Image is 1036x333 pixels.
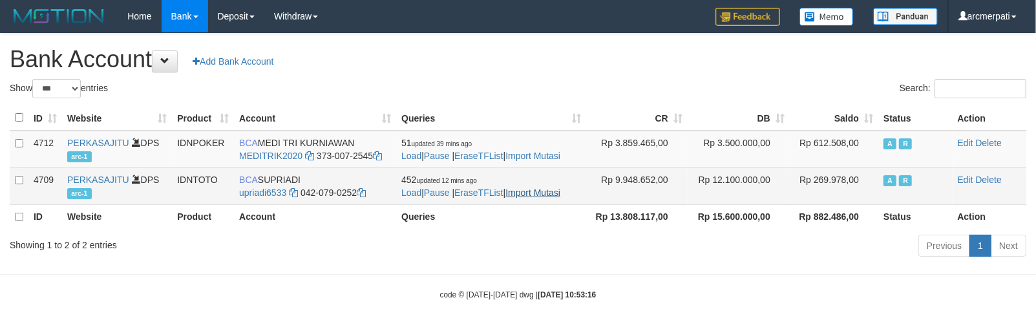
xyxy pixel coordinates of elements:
[873,8,938,25] img: panduan.png
[401,175,477,185] span: 452
[67,151,92,162] span: arc-1
[28,131,62,168] td: 4712
[454,188,503,198] a: EraseTFList
[878,204,952,229] th: Status
[172,105,234,131] th: Product: activate to sort column ascending
[900,79,1026,98] label: Search:
[32,79,81,98] select: Showentries
[991,235,1026,257] a: Next
[454,151,503,161] a: EraseTFList
[878,105,952,131] th: Status
[234,204,396,229] th: Account
[935,79,1026,98] input: Search:
[28,204,62,229] th: ID
[688,204,790,229] th: Rp 15.600.000,00
[899,138,912,149] span: Running
[67,188,92,199] span: arc-1
[401,175,560,198] span: | | |
[586,131,688,168] td: Rp 3.859.465,00
[715,8,780,26] img: Feedback.jpg
[799,8,854,26] img: Button%20Memo.svg
[62,131,172,168] td: DPS
[373,151,382,161] a: Copy 3730072545 to clipboard
[67,175,129,185] a: PERKASAJITU
[10,79,108,98] label: Show entries
[401,138,472,148] span: 51
[958,175,973,185] a: Edit
[505,151,560,161] a: Import Mutasi
[586,105,688,131] th: CR: activate to sort column ascending
[790,204,878,229] th: Rp 882.486,00
[239,175,258,185] span: BCA
[172,131,234,168] td: IDNPOKER
[688,105,790,131] th: DB: activate to sort column ascending
[790,131,878,168] td: Rp 612.508,00
[234,105,396,131] th: Account: activate to sort column ascending
[67,138,129,148] a: PERKASAJITU
[969,235,991,257] a: 1
[440,290,597,299] small: code © [DATE]-[DATE] dwg |
[424,188,450,198] a: Pause
[417,177,477,184] span: updated 12 mins ago
[953,204,1027,229] th: Action
[396,204,586,229] th: Queries
[790,105,878,131] th: Saldo: activate to sort column ascending
[688,131,790,168] td: Rp 3.500.000,00
[401,138,560,161] span: | | |
[62,105,172,131] th: Website: activate to sort column ascending
[976,175,1002,185] a: Delete
[172,204,234,229] th: Product
[357,188,366,198] a: Copy 0420790252 to clipboard
[234,131,396,168] td: MEDI TRI KURNIAWAN 373-007-2545
[239,138,258,148] span: BCA
[883,175,896,186] span: Active
[184,50,282,72] a: Add Bank Account
[396,105,586,131] th: Queries: activate to sort column ascending
[688,167,790,204] td: Rp 12.100.000,00
[239,188,286,198] a: upriadi6533
[401,151,421,161] a: Load
[28,105,62,131] th: ID: activate to sort column ascending
[538,290,596,299] strong: [DATE] 10:53:16
[790,167,878,204] td: Rp 269.978,00
[976,138,1002,148] a: Delete
[172,167,234,204] td: IDNTOTO
[10,47,1026,72] h1: Bank Account
[10,6,108,26] img: MOTION_logo.png
[953,105,1027,131] th: Action
[412,140,472,147] span: updated 39 mins ago
[305,151,314,161] a: Copy MEDITRIK2020 to clipboard
[958,138,973,148] a: Edit
[239,151,302,161] a: MEDITRIK2020
[62,204,172,229] th: Website
[10,233,422,252] div: Showing 1 to 2 of 2 entries
[918,235,970,257] a: Previous
[28,167,62,204] td: 4709
[62,167,172,204] td: DPS
[401,188,421,198] a: Load
[586,167,688,204] td: Rp 9.948.652,00
[883,138,896,149] span: Active
[424,151,450,161] a: Pause
[234,167,396,204] td: SUPRIADI 042-079-0252
[899,175,912,186] span: Running
[289,188,298,198] a: Copy upriadi6533 to clipboard
[505,188,560,198] a: Import Mutasi
[586,204,688,229] th: Rp 13.808.117,00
